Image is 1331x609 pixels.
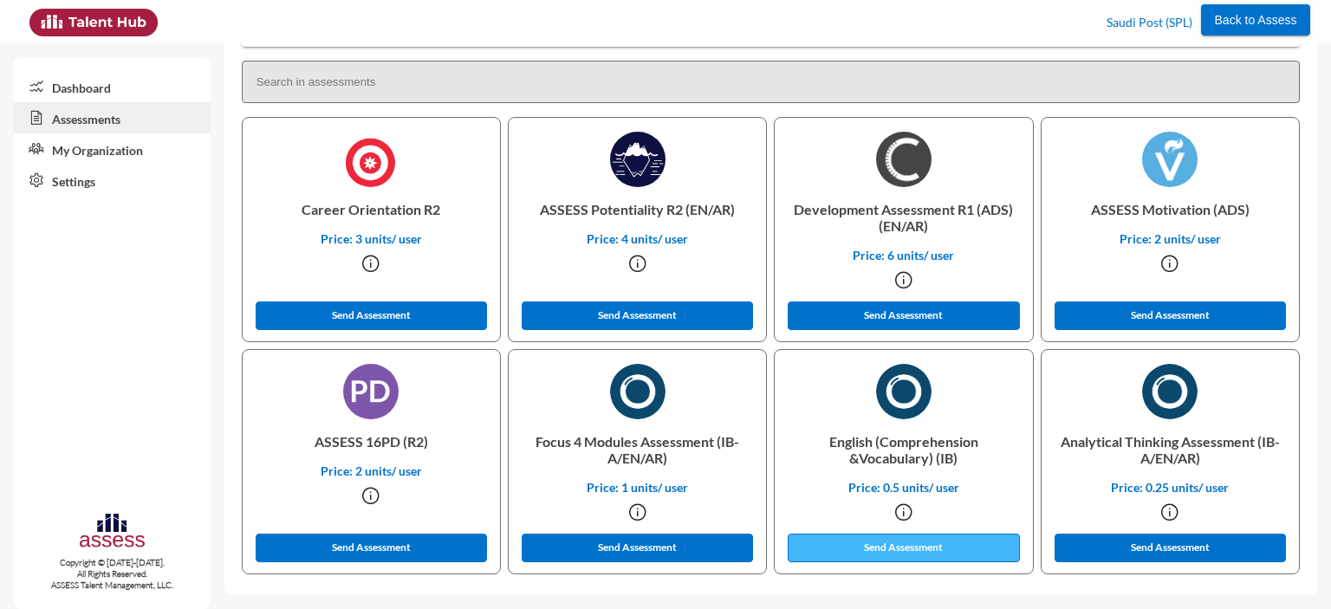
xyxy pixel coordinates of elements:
button: Send Assessment [256,301,488,330]
p: Price: 2 units/ user [256,463,486,478]
button: Send Assessment [1055,301,1287,330]
input: Search in assessments [242,61,1300,103]
a: Back to Assess [1201,9,1311,28]
p: Analytical Thinking Assessment (IB- A/EN/AR) [1055,419,1285,480]
a: Settings [14,165,211,196]
p: ASSESS Potentiality R2 (EN/AR) [523,187,752,231]
p: Focus 4 Modules Assessment (IB- A/EN/AR) [523,419,752,480]
p: Price: 0.5 units/ user [789,480,1018,495]
p: Price: 4 units/ user [523,231,752,246]
p: Price: 0.25 units/ user [1055,480,1285,495]
p: Price: 3 units/ user [256,231,486,246]
p: Price: 6 units/ user [789,248,1018,262]
button: Back to Assess [1201,4,1311,36]
a: Dashboard [14,71,211,102]
button: Send Assessment [1055,534,1287,562]
p: Price: 1 units/ user [523,480,752,495]
button: Send Assessment [522,301,754,330]
button: Send Assessment [256,534,488,562]
p: ASSESS 16PD (R2) [256,419,486,463]
p: Saudi Post (SPL) [1107,9,1192,36]
p: ASSESS Motivation (ADS) [1055,187,1285,231]
button: Send Assessment [522,534,754,562]
p: English (Comprehension &Vocabulary) (IB) [789,419,1018,480]
a: My Organization [14,133,211,165]
img: assesscompany-logo.png [78,511,146,554]
p: Price: 2 units/ user [1055,231,1285,246]
button: Send Assessment [788,301,1020,330]
p: Development Assessment R1 (ADS) (EN/AR) [789,187,1018,248]
a: Assessments [14,102,211,133]
p: Career Orientation R2 [256,187,486,231]
button: Send Assessment [788,534,1020,562]
p: Copyright © [DATE]-[DATE]. All Rights Reserved. ASSESS Talent Management, LLC. [14,557,211,591]
span: Back to Assess [1215,13,1297,27]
